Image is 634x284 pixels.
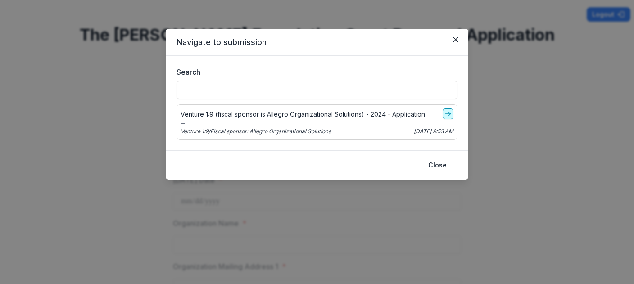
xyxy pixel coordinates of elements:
button: Close [423,158,452,172]
button: Close [448,32,463,47]
a: go-to [443,108,453,119]
header: Navigate to submission [166,29,468,56]
label: Search [177,67,452,77]
p: Venture 1:9/Fiscal sponsor: Allegro Organizational Solutions [181,127,331,135]
p: [DATE] 9:53 AM [414,127,453,135]
p: Venture 1:9 (fiscal sponsor is Allegro Organizational Solutions) - 2024 - Application [181,109,425,119]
